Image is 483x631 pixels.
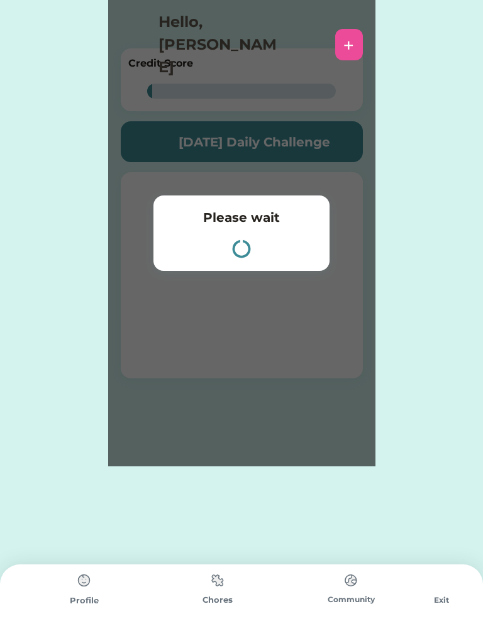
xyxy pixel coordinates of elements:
img: type%3Dchores%2C%20state%3Ddefault.svg [72,568,97,593]
div: Chores [151,594,284,606]
div: Exit [418,595,465,606]
img: yH5BAEAAAAALAAAAAABAAEAAAIBRAA7 [429,568,454,593]
h4: Hello, [PERSON_NAME] [158,11,284,79]
div: Profile [18,595,151,607]
div: Community [284,594,418,605]
img: yH5BAEAAAAALAAAAAABAAEAAAIBRAA7 [121,31,148,58]
img: type%3Dchores%2C%20state%3Ddefault.svg [338,568,364,593]
div: + [343,35,354,54]
h5: Please wait [203,208,280,227]
img: type%3Dchores%2C%20state%3Ddefault.svg [205,568,230,593]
